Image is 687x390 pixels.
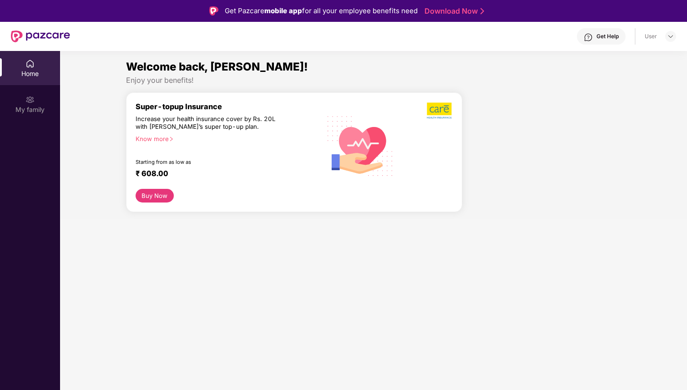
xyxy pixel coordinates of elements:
div: ₹ 608.00 [136,169,312,180]
span: Welcome back, [PERSON_NAME]! [126,60,308,73]
span: right [169,137,174,142]
img: b5dec4f62d2307b9de63beb79f102df3.png [427,102,453,119]
div: User [645,33,657,40]
div: Know more [136,135,315,142]
div: Get Help [596,33,619,40]
img: svg+xml;base64,PHN2ZyB3aWR0aD0iMjAiIGhlaWdodD0iMjAiIHZpZXdCb3g9IjAgMCAyMCAyMCIgZmlsbD0ibm9uZSIgeG... [25,95,35,104]
div: Starting from as low as [136,159,282,165]
img: New Pazcare Logo [11,30,70,42]
img: Logo [209,6,218,15]
img: svg+xml;base64,PHN2ZyBpZD0iSGVscC0zMngzMiIgeG1sbnM9Imh0dHA6Ly93d3cudzMub3JnLzIwMDAvc3ZnIiB3aWR0aD... [584,33,593,42]
div: Increase your health insurance cover by Rs. 20L with [PERSON_NAME]’s super top-up plan. [136,115,281,131]
button: Buy Now [136,189,174,203]
div: Get Pazcare for all your employee benefits need [225,5,418,16]
img: svg+xml;base64,PHN2ZyBpZD0iSG9tZSIgeG1sbnM9Imh0dHA6Ly93d3cudzMub3JnLzIwMDAvc3ZnIiB3aWR0aD0iMjAiIG... [25,59,35,68]
img: svg+xml;base64,PHN2ZyB4bWxucz0iaHR0cDovL3d3dy53My5vcmcvMjAwMC9zdmciIHhtbG5zOnhsaW5rPSJodHRwOi8vd3... [321,105,400,186]
div: Super-topup Insurance [136,102,321,111]
img: Stroke [480,6,484,16]
a: Download Now [424,6,481,16]
strong: mobile app [264,6,302,15]
img: svg+xml;base64,PHN2ZyBpZD0iRHJvcGRvd24tMzJ4MzIiIHhtbG5zPSJodHRwOi8vd3d3LnczLm9yZy8yMDAwL3N2ZyIgd2... [667,33,674,40]
div: Enjoy your benefits! [126,76,621,85]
